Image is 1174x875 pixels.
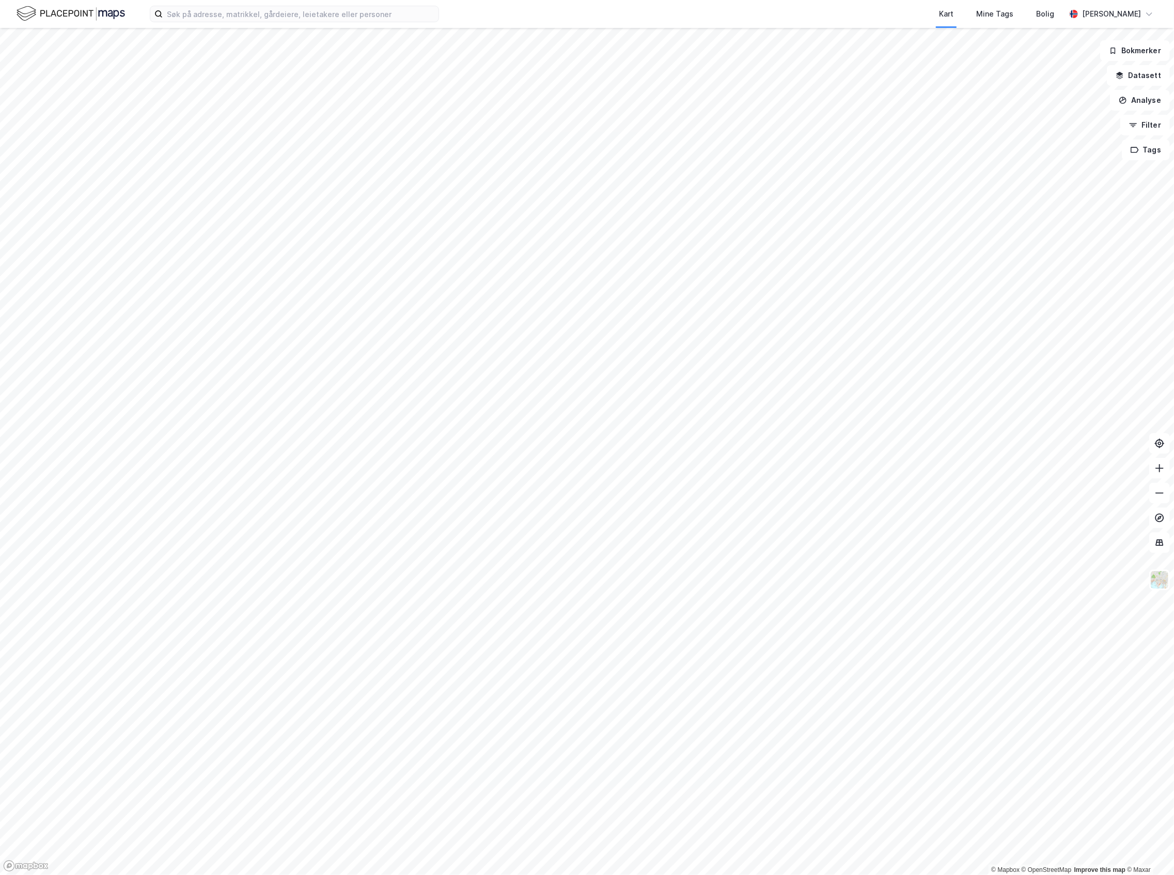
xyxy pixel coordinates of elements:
button: Tags [1122,140,1170,160]
button: Datasett [1107,65,1170,86]
input: Søk på adresse, matrikkel, gårdeiere, leietakere eller personer [163,6,439,22]
div: Kart [939,8,953,20]
a: Mapbox homepage [3,860,49,872]
iframe: Chat Widget [1122,825,1174,875]
img: Z [1150,570,1169,590]
a: Mapbox [991,866,1020,873]
a: Improve this map [1074,866,1125,873]
div: Bolig [1036,8,1054,20]
button: Filter [1120,115,1170,135]
button: Bokmerker [1100,40,1170,61]
img: logo.f888ab2527a4732fd821a326f86c7f29.svg [17,5,125,23]
div: Kontrollprogram for chat [1122,825,1174,875]
button: Analyse [1110,90,1170,111]
div: [PERSON_NAME] [1082,8,1141,20]
a: OpenStreetMap [1022,866,1072,873]
div: Mine Tags [976,8,1013,20]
